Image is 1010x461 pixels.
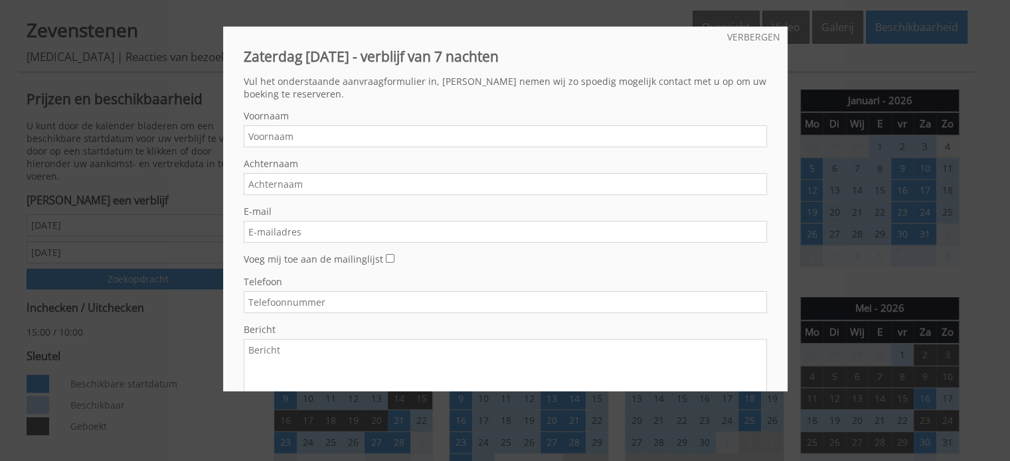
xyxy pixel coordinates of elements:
font: Vul het onderstaande aanvraagformulier in, [PERSON_NAME] nemen wij zo spoedig mogelijk contact me... [244,75,766,100]
font: Zaterdag [DATE] - verblijf van 7 nachten [244,47,499,66]
font: Voeg mij toe aan de mailinglijst [244,253,383,265]
input: E-mailadres [244,221,767,243]
a: VERBERGEN [727,31,780,43]
font: Achternaam [244,157,298,170]
font: Bericht [244,323,276,336]
input: Voornaam [244,125,767,147]
input: Achternaam [244,173,767,195]
font: Voornaam [244,109,289,122]
font: Telefoon [244,275,282,288]
font: E-mail [244,205,272,218]
input: Telefoonnummer [244,291,767,313]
